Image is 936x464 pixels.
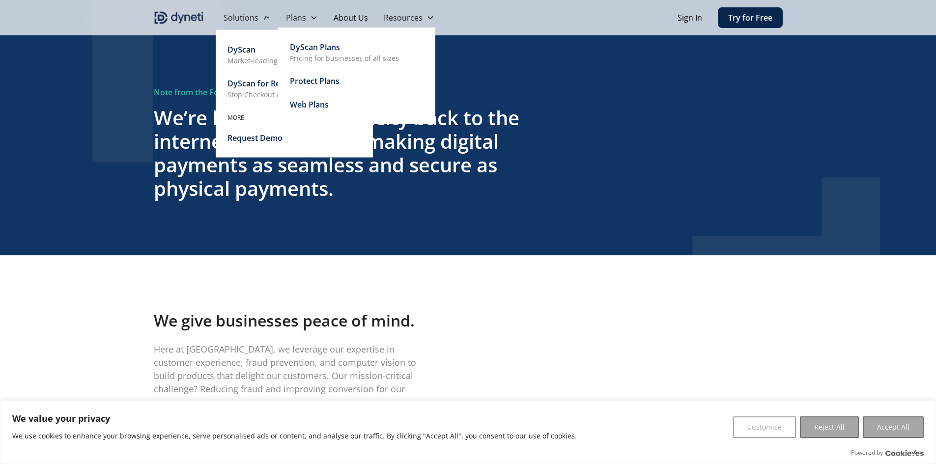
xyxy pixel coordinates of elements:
[286,12,306,24] div: Plans
[278,8,326,27] div: Plans
[290,73,424,89] a: Protect Plans
[227,132,283,144] div: Request Demo
[227,78,291,89] div: DyScan for Retail
[224,12,258,24] div: Solutions
[278,27,435,124] nav: Plans
[216,30,373,158] nav: Solutions
[290,97,424,112] a: Web Plans
[154,10,204,26] img: Dyneti indigo logo
[227,130,361,146] a: Request Demo
[12,430,577,442] p: We use cookies to enhance your browsing experience, serve personalised ads or content, and analys...
[227,55,339,66] p: Market-leading SDK card Scanner
[154,86,531,98] div: Note from the Founder
[863,416,924,438] button: Accept All
[227,44,255,55] div: DyScan
[290,39,424,65] a: DyScan PlansPricing for businesses of all sizes
[290,53,399,63] p: Pricing for businesses of all sizes
[885,450,924,456] a: Visit CookieYes website
[800,416,859,438] button: Reject All
[227,89,324,100] p: Stop Checkout Abandonment
[290,99,329,110] div: Web Plans
[154,310,429,331] h4: We give businesses peace of mind.
[154,10,204,26] a: home
[12,412,577,424] p: We value your privacy
[290,41,340,53] div: DyScan Plans
[290,75,340,87] div: Protect Plans
[384,12,423,24] div: Resources
[733,416,796,438] button: Customise
[154,106,531,200] h3: We’re bringing authenticity back to the internet, starting with making digital payments as seamle...
[678,12,702,24] a: Sign In
[851,448,924,458] div: Powered by
[227,113,361,122] div: MORE
[718,7,783,28] a: Try for Free
[227,76,361,102] a: DyScan for RetailStop Checkout Abandonment
[227,42,361,68] a: DyScanMarket-leading SDK card Scanner
[216,8,278,27] div: Solutions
